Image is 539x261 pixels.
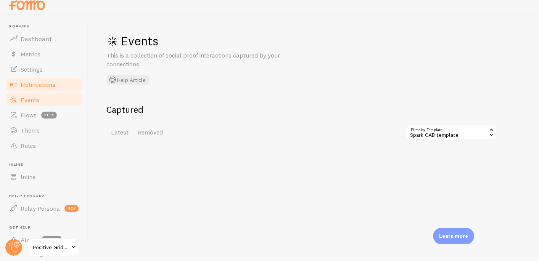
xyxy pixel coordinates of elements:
span: Get Help [9,225,83,230]
a: Events [5,92,83,107]
p: This is a collection of social proof interactions captured by your connections [106,51,290,69]
a: Settings [5,62,83,77]
a: Latest [106,125,133,140]
span: Rules [21,142,36,149]
a: Removed [133,125,167,140]
span: Settings [21,66,43,73]
span: Flows [21,111,37,119]
a: Rules [5,138,83,153]
span: beta [41,112,57,118]
span: Inline [21,173,35,181]
span: 1 new [42,236,62,243]
a: Dashboard [5,31,83,46]
span: Alerts [21,236,37,243]
span: Inline [9,162,83,167]
a: Flows beta [5,107,83,123]
div: Learn more [433,228,474,244]
span: Metrics [21,50,40,58]
span: Pop-ups [9,24,83,29]
a: Inline [5,169,83,184]
div: Spark CAB template [405,125,497,140]
a: Theme [5,123,83,138]
a: Metrics [5,46,83,62]
p: Learn more [439,232,468,240]
a: Positive Grid CA Shopify [27,238,79,256]
button: Help Article [106,75,150,85]
span: Dashboard [21,35,51,43]
h2: Captured [106,104,497,115]
a: Relay Persona new [5,201,83,216]
a: Notifications [5,77,83,92]
span: Relay Persona [9,194,83,199]
span: Positive Grid CA Shopify [33,243,69,252]
span: Theme [21,126,40,134]
a: Alerts 1 new [5,232,83,247]
span: Latest [111,128,129,136]
span: Relay Persona [21,205,60,212]
span: Removed [138,128,163,136]
span: Notifications [21,81,55,88]
span: Events [21,96,39,104]
h1: Events [106,33,335,49]
span: new [64,205,79,212]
